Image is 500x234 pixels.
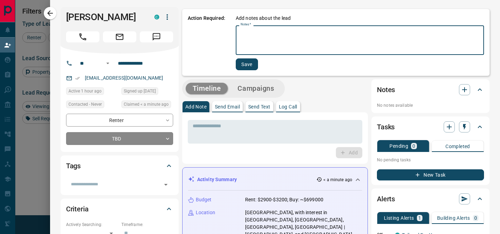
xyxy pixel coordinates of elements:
span: Signed up [DATE] [124,88,156,95]
h1: [PERSON_NAME] [66,11,144,23]
span: Claimed < a minute ago [124,101,169,108]
div: Tasks [377,119,484,135]
div: condos.ca [154,15,159,19]
p: Rent: $2900-$3200; Buy: ~$699000 [245,196,323,203]
button: Open [104,59,112,67]
p: 1 [418,216,421,220]
div: Notes [377,81,484,98]
h2: Notes [377,84,395,95]
p: Action Required: [188,15,225,70]
div: Mon Oct 22 2018 [121,87,173,97]
span: Message [140,31,173,42]
p: Send Email [215,104,240,109]
h2: Tags [66,160,81,171]
p: Building Alerts [437,216,470,220]
div: Fri Sep 12 2025 [121,100,173,110]
div: Tags [66,158,173,174]
p: Pending [389,144,408,148]
p: Completed [445,144,470,149]
span: Call [66,31,99,42]
div: Criteria [66,201,173,217]
svg: Email Verified [75,76,80,81]
p: No notes available [377,102,484,108]
button: Timeline [186,83,228,94]
p: Log Call [279,104,297,109]
div: Renter [66,114,173,127]
p: Listing Alerts [384,216,414,220]
p: No pending tasks [377,155,484,165]
p: Budget [196,196,212,203]
p: Actively Searching: [66,221,118,228]
button: New Task [377,169,484,180]
span: Active 1 hour ago [68,88,102,95]
div: TBD [66,132,173,145]
p: Add Note [185,104,207,109]
p: 0 [412,144,415,148]
button: Open [161,180,171,189]
label: Notes [241,22,251,27]
div: Alerts [377,191,484,207]
button: Campaigns [231,83,281,94]
button: Save [236,58,258,70]
span: Email [103,31,136,42]
span: Contacted - Never [68,101,102,108]
p: Add notes about the lead [236,15,291,22]
p: < a minute ago [323,177,352,183]
p: Activity Summary [197,176,237,183]
p: Send Text [248,104,271,109]
p: Timeframe: [121,221,173,228]
a: [EMAIL_ADDRESS][DOMAIN_NAME] [85,75,163,81]
p: Location [196,209,215,216]
h2: Tasks [377,121,395,132]
div: Activity Summary< a minute ago [188,173,362,186]
p: 0 [474,216,477,220]
h2: Criteria [66,203,89,215]
h2: Alerts [377,193,395,204]
div: Fri Sep 12 2025 [66,87,118,97]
